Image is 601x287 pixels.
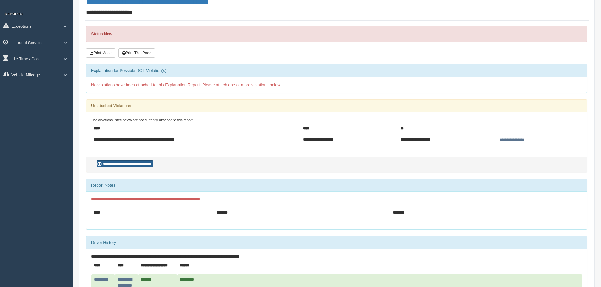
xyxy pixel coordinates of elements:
[86,179,587,192] div: Report Notes
[86,48,115,58] button: Print Mode
[91,118,194,122] small: The violations listed below are not currently attached to this report:
[118,48,155,58] button: Print This Page
[91,83,281,87] span: No violations have been attached to this Explanation Report. Please attach one or more violations...
[104,32,112,36] strong: New
[86,236,587,249] div: Driver History
[86,100,587,112] div: Unattached Violations
[86,64,587,77] div: Explanation for Possible DOT Violation(s)
[86,26,587,42] div: Status:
